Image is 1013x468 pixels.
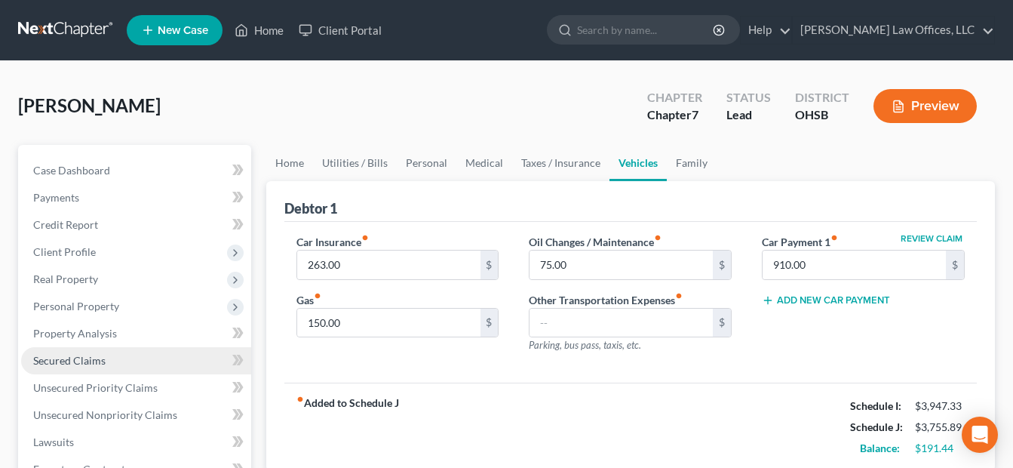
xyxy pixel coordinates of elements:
span: Payments [33,191,79,204]
strong: Balance: [860,442,900,454]
a: Case Dashboard [21,157,251,184]
div: District [795,89,849,106]
button: Add New Car Payment [762,294,890,306]
span: Real Property [33,272,98,285]
a: Payments [21,184,251,211]
label: Car Payment 1 [762,234,838,250]
label: Other Transportation Expenses [529,292,683,308]
a: Home [227,17,291,44]
input: Search by name... [577,16,715,44]
input: -- [297,251,480,279]
div: Lead [726,106,771,124]
span: Personal Property [33,300,119,313]
input: -- [530,309,713,337]
a: Help [741,17,791,44]
span: Case Dashboard [33,164,110,177]
div: $ [713,309,731,337]
span: Client Profile [33,245,96,258]
a: Vehicles [609,145,667,181]
div: $ [480,251,499,279]
label: Gas [296,292,321,308]
a: Property Analysis [21,320,251,347]
button: Preview [873,89,977,123]
div: Debtor 1 [284,199,337,217]
div: $ [946,251,964,279]
a: Medical [456,145,512,181]
a: Unsecured Priority Claims [21,374,251,402]
a: Personal [397,145,456,181]
a: [PERSON_NAME] Law Offices, LLC [793,17,994,44]
a: Credit Report [21,211,251,239]
span: New Case [158,25,208,36]
button: Review Claim [898,234,965,243]
a: Home [266,145,313,181]
i: fiber_manual_record [361,234,369,242]
span: Credit Report [33,218,98,231]
label: Oil Changes / Maintenance [529,234,662,250]
a: Client Portal [291,17,389,44]
div: $3,947.33 [915,399,965,414]
span: 7 [692,107,698,122]
a: Lawsuits [21,429,251,456]
i: fiber_manual_record [830,234,838,242]
div: $ [713,251,731,279]
input: -- [297,309,480,337]
div: $ [480,309,499,337]
a: Unsecured Nonpriority Claims [21,402,251,429]
strong: Added to Schedule J [296,396,399,459]
strong: Schedule I: [850,399,901,412]
strong: Schedule J: [850,420,903,433]
a: Utilities / Bills [313,145,397,181]
span: Parking, bus pass, taxis, etc. [529,339,641,351]
i: fiber_manual_record [675,292,683,300]
span: Unsecured Priority Claims [33,381,158,394]
div: Open Intercom Messenger [962,417,998,453]
div: $191.44 [915,441,965,456]
div: Chapter [647,89,702,106]
div: $3,755.89 [915,420,965,435]
label: Car Insurance [296,234,369,250]
div: Chapter [647,106,702,124]
span: Secured Claims [33,354,106,367]
i: fiber_manual_record [296,396,304,403]
input: -- [763,251,946,279]
div: Status [726,89,771,106]
a: Secured Claims [21,347,251,374]
a: Family [667,145,717,181]
div: OHSB [795,106,849,124]
span: Property Analysis [33,327,117,340]
span: Lawsuits [33,436,74,448]
a: Taxes / Insurance [512,145,609,181]
i: fiber_manual_record [314,292,321,300]
i: fiber_manual_record [654,234,662,242]
span: Unsecured Nonpriority Claims [33,408,177,421]
input: -- [530,251,713,279]
span: [PERSON_NAME] [18,94,161,116]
